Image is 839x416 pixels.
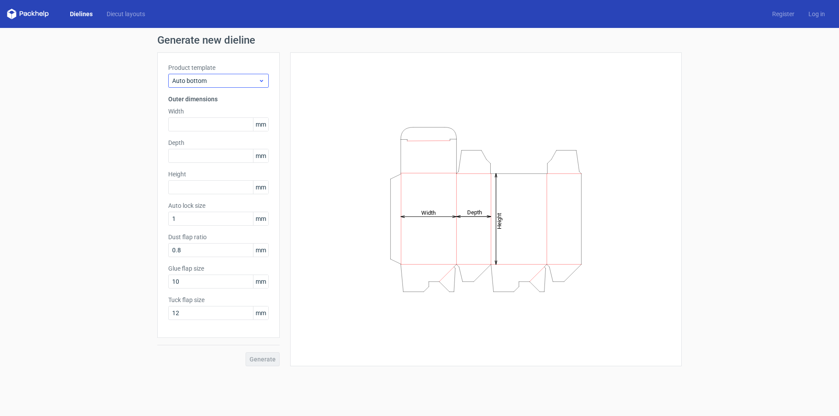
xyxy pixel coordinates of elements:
[168,264,269,273] label: Glue flap size
[253,275,268,288] span: mm
[253,306,268,320] span: mm
[63,10,100,18] a: Dielines
[496,213,503,229] tspan: Height
[168,63,269,72] label: Product template
[168,107,269,116] label: Width
[168,233,269,241] label: Dust flap ratio
[467,209,482,216] tspan: Depth
[801,10,832,18] a: Log in
[157,35,682,45] h1: Generate new dieline
[168,170,269,179] label: Height
[168,95,269,103] h3: Outer dimensions
[253,181,268,194] span: mm
[253,212,268,225] span: mm
[765,10,801,18] a: Register
[100,10,152,18] a: Diecut layouts
[253,118,268,131] span: mm
[421,209,436,216] tspan: Width
[253,149,268,162] span: mm
[172,76,258,85] span: Auto bottom
[168,138,269,147] label: Depth
[253,244,268,257] span: mm
[168,201,269,210] label: Auto lock size
[168,296,269,304] label: Tuck flap size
